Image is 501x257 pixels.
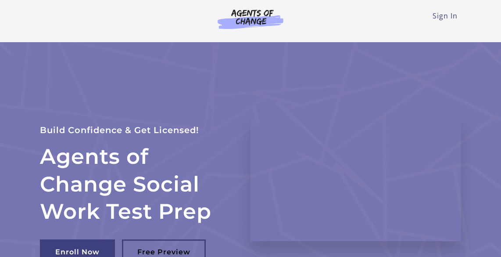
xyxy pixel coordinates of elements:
[208,9,293,29] img: Agents of Change Logo
[40,143,236,225] h2: Agents of Change Social Work Test Prep
[40,123,236,138] p: Build Confidence & Get Licensed!
[433,11,458,21] a: Sign In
